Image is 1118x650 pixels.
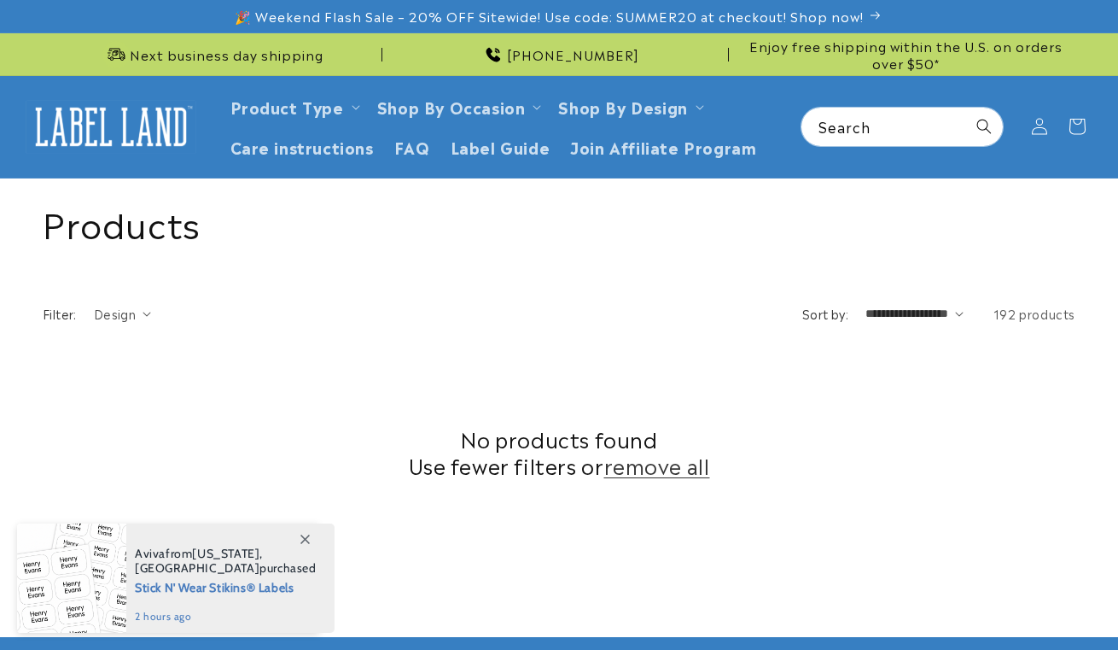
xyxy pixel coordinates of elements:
[230,95,344,118] a: Product Type
[43,305,77,323] h2: Filter:
[220,126,384,167] a: Care instructions
[377,97,526,116] span: Shop By Occasion
[192,546,259,561] span: [US_STATE]
[570,137,756,156] span: Join Affiliate Program
[993,305,1075,322] span: 192 products
[548,86,710,126] summary: Shop By Design
[802,305,848,322] label: Sort by:
[507,46,639,63] span: [PHONE_NUMBER]
[451,137,550,156] span: Label Guide
[235,8,864,25] span: 🎉 Weekend Flash Sale – 20% OFF Sitewide! Use code: SUMMER20 at checkout! Shop now!
[394,137,430,156] span: FAQ
[43,33,382,75] div: Announcement
[558,95,687,118] a: Shop By Design
[130,46,323,63] span: Next business day shipping
[736,38,1075,71] span: Enjoy free shipping within the U.S. on orders over $50*
[135,546,166,561] span: Aviva
[135,547,317,576] span: from , purchased
[965,108,1003,145] button: Search
[384,126,440,167] a: FAQ
[230,137,374,156] span: Care instructions
[94,305,151,323] summary: Design (0 selected)
[43,425,1075,478] h2: No products found Use fewer filters or
[440,126,561,167] a: Label Guide
[220,86,367,126] summary: Product Type
[736,33,1075,75] div: Announcement
[94,305,136,322] span: Design
[26,100,196,153] img: Label Land
[135,560,259,576] span: [GEOGRAPHIC_DATA]
[760,570,1101,633] iframe: Gorgias Floating Chat
[20,94,203,160] a: Label Land
[560,126,766,167] a: Join Affiliate Program
[367,86,549,126] summary: Shop By Occasion
[43,200,1075,244] h1: Products
[389,33,729,75] div: Announcement
[604,452,710,478] a: remove all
